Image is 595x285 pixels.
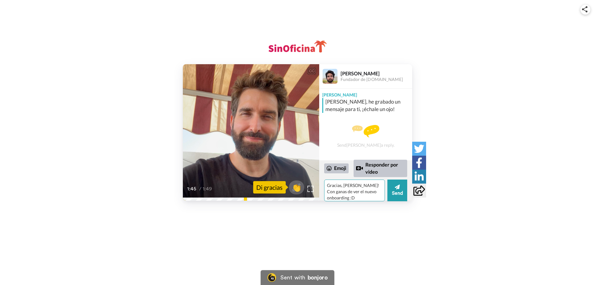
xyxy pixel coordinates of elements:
[341,77,412,82] div: Fundador de [DOMAIN_NAME]
[354,160,407,177] div: Responder por video
[319,115,412,157] div: Send [PERSON_NAME] a reply.
[307,186,314,192] img: Full screen
[356,165,363,172] div: Reply by Video
[253,181,286,194] div: Di gracias
[324,180,385,201] textarea: Gracias, [PERSON_NAME]! Con ganas de ver el nuevo onboarding :D
[324,163,349,173] div: Emoji
[323,69,337,84] img: Profile Image
[341,70,412,76] div: [PERSON_NAME]
[263,38,332,55] img: SinOficina logo
[387,180,407,201] button: Send
[203,185,214,193] span: 1:49
[325,98,411,113] div: [PERSON_NAME], he grabado un mensaje para ti, ¡échale un ojo!
[308,68,315,74] div: CC
[582,6,588,12] img: ic_share.svg
[187,185,198,193] span: 1:45
[289,182,304,192] span: 👏
[199,185,201,193] span: /
[352,125,379,137] img: message.svg
[289,180,304,194] button: 👏
[319,89,412,98] div: [PERSON_NAME]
